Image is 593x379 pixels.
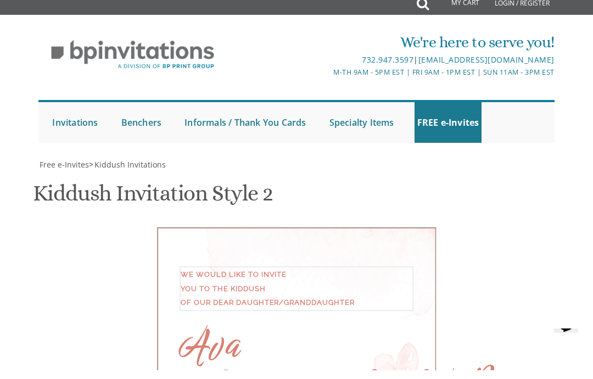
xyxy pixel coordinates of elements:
span: Kiddush Invitations [94,168,166,179]
a: Kiddush Invitations [93,168,166,179]
a: FREE e-Invites [415,111,482,152]
div: We would like to invite you to the Kiddush of our dear daughter/granddaughter [180,275,413,320]
a: Free e-Invites [38,168,89,179]
a: Informals / Thank You Cards [182,111,309,152]
div: We're here to serve you! [211,40,554,62]
div: | [211,62,554,75]
a: Invitations [49,111,100,152]
a: My Cart [428,1,487,23]
div: M-Th 9am - 5pm EST | Fri 9am - 1pm EST | Sun 11am - 3pm EST [211,75,554,87]
a: Benchers [119,111,165,152]
img: BP Invitation Loft [38,41,227,86]
a: Specialty Items [327,111,397,152]
a: 732.947.3597 [362,63,413,74]
a: [EMAIL_ADDRESS][DOMAIN_NAME] [418,63,555,74]
span: > [89,168,166,179]
iframe: chat widget [550,337,586,372]
h1: Kiddush Invitation Style 2 [33,190,273,222]
span: Free e-Invites [40,168,89,179]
